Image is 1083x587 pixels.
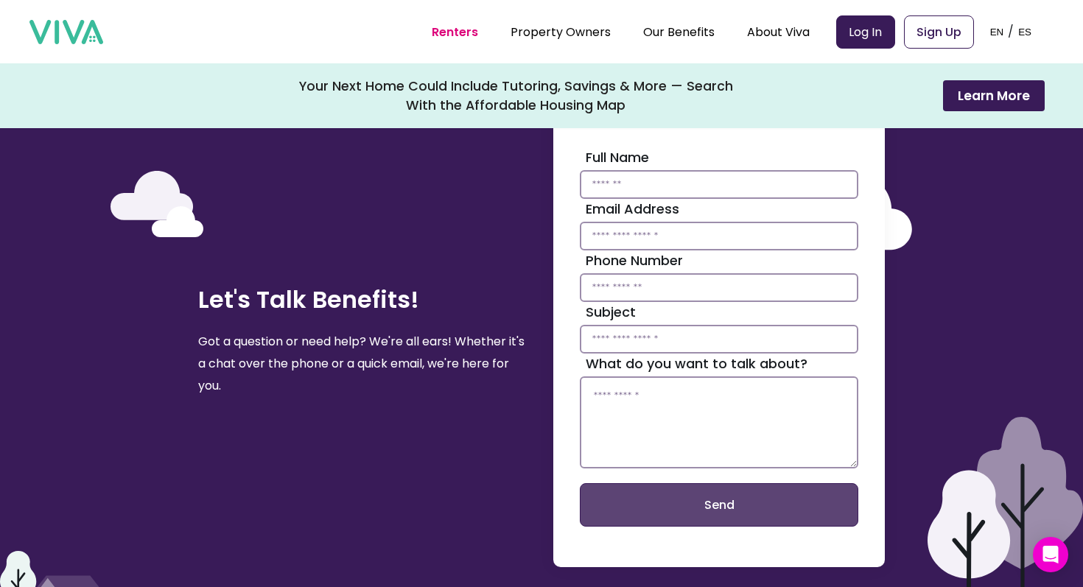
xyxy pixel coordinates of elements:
[29,20,103,45] img: viva
[198,331,530,397] p: Got a question or need help? We're all ears! Whether it's a chat over the phone or a quick email,...
[198,281,530,319] h2: Let's Talk Benefits!
[836,15,895,49] a: Log In
[986,9,1009,55] button: EN
[1033,537,1068,572] div: Open Intercom Messenger
[586,302,858,322] label: Subject
[586,250,858,270] label: Phone Number
[586,354,858,373] label: What do you want to talk about?
[943,80,1045,111] button: Learn More
[643,13,715,50] div: Our Benefits
[586,199,858,219] label: Email Address
[511,24,611,41] a: Property Owners
[580,483,858,527] button: Send
[1008,21,1014,43] p: /
[747,13,810,50] div: About Viva
[1014,9,1036,55] button: ES
[586,147,858,167] label: Full Name
[298,77,733,115] div: Your Next Home Could Include Tutoring, Savings & More — Search With the Affordable Housing Map
[904,15,974,49] a: Sign Up
[432,24,478,41] a: Renters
